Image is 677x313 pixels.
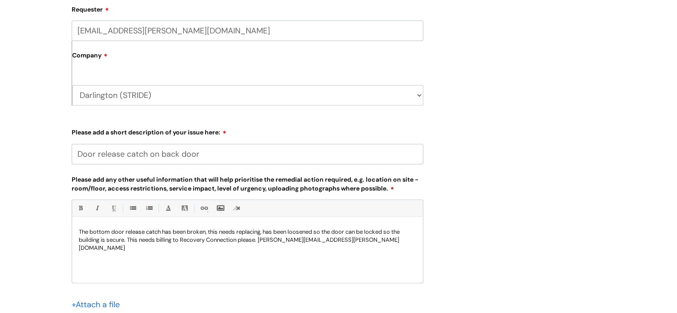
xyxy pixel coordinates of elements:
[127,203,138,214] a: • Unordered List (Ctrl-Shift-7)
[108,203,119,214] a: Underline(Ctrl-U)
[162,203,174,214] a: Font Color
[72,126,423,136] label: Please add a short description of your issue here:
[215,203,226,214] a: Insert Image...
[231,203,242,214] a: Remove formatting (Ctrl-\)
[143,203,154,214] a: 1. Ordered List (Ctrl-Shift-8)
[72,174,423,192] label: Please add any other useful information that will help prioritise the remedial action required, e...
[72,20,423,41] input: Email
[91,203,102,214] a: Italic (Ctrl-I)
[75,203,86,214] a: Bold (Ctrl-B)
[72,3,423,13] label: Requester
[72,49,423,69] label: Company
[79,228,416,252] p: The bottom door release catch has been broken, this needs replacing, has been loosened so the doo...
[198,203,209,214] a: Link
[72,297,125,312] div: Attach a file
[179,203,190,214] a: Back Color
